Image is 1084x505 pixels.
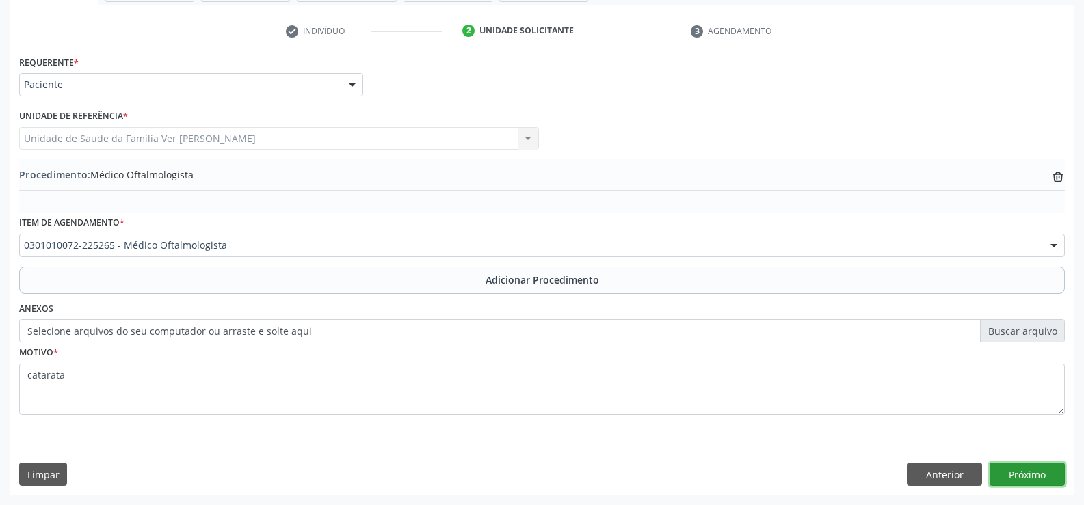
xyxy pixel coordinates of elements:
[462,25,475,37] div: 2
[19,52,79,73] label: Requerente
[486,273,599,287] span: Adicionar Procedimento
[19,267,1065,294] button: Adicionar Procedimento
[24,78,335,92] span: Paciente
[990,463,1065,486] button: Próximo
[19,342,58,364] label: Motivo
[19,167,194,182] span: Médico Oftalmologista
[907,463,982,486] button: Anterior
[19,213,124,234] label: Item de agendamento
[19,106,128,127] label: Unidade de referência
[19,299,53,320] label: Anexos
[19,168,90,181] span: Procedimento:
[24,238,1037,252] span: 0301010072-225265 - Médico Oftalmologista
[479,25,574,37] div: Unidade solicitante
